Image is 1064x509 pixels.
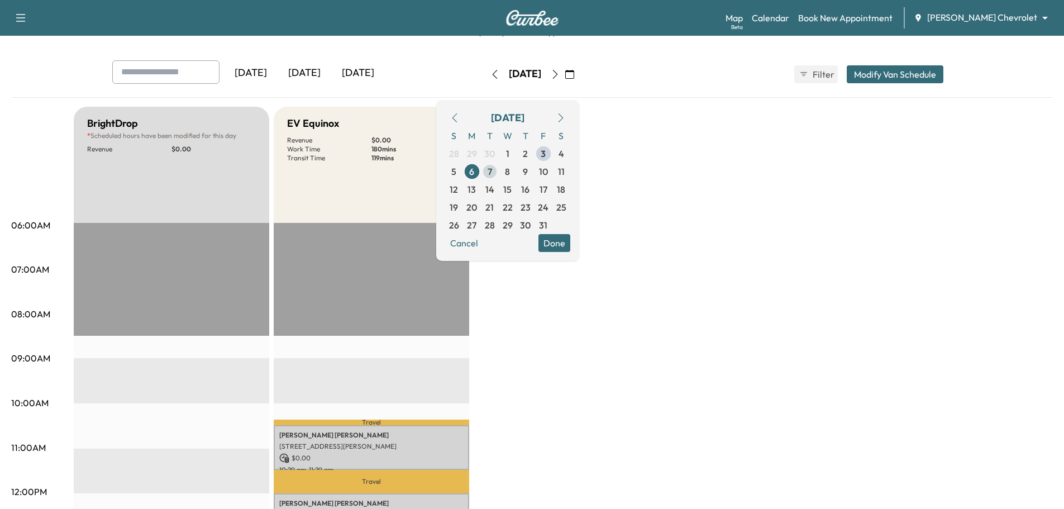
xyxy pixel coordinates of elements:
[485,183,494,196] span: 14
[11,263,49,276] p: 07:00AM
[467,183,476,196] span: 13
[171,145,256,154] p: $ 0.00
[287,136,371,145] p: Revenue
[274,420,469,425] p: Travel
[331,60,385,86] div: [DATE]
[371,136,456,145] p: $ 0.00
[505,10,559,26] img: Curbee Logo
[503,218,513,232] span: 29
[491,110,524,126] div: [DATE]
[794,65,838,83] button: Filter
[87,116,138,131] h5: BrightDrop
[813,68,833,81] span: Filter
[556,201,566,214] span: 25
[224,60,278,86] div: [DATE]
[11,307,50,321] p: 08:00AM
[731,23,743,31] div: Beta
[535,127,552,145] span: F
[287,154,371,163] p: Transit Time
[445,234,483,252] button: Cancel
[798,11,893,25] a: Book New Appointment
[287,145,371,154] p: Work Time
[523,165,528,178] span: 9
[488,165,492,178] span: 7
[450,201,458,214] span: 19
[752,11,789,25] a: Calendar
[469,165,474,178] span: 6
[485,201,494,214] span: 21
[538,201,548,214] span: 24
[503,183,512,196] span: 15
[541,147,546,160] span: 3
[450,183,458,196] span: 12
[467,218,476,232] span: 27
[87,145,171,154] p: Revenue
[279,453,464,463] p: $ 0.00
[274,470,469,493] p: Travel
[539,218,547,232] span: 31
[558,165,565,178] span: 11
[279,465,464,474] p: 10:29 am - 11:29 am
[505,165,510,178] span: 8
[11,396,49,410] p: 10:00AM
[540,183,547,196] span: 17
[559,147,564,160] span: 4
[520,218,531,232] span: 30
[552,127,570,145] span: S
[467,147,477,160] span: 29
[523,147,528,160] span: 2
[521,183,529,196] span: 16
[449,147,459,160] span: 28
[279,499,464,508] p: [PERSON_NAME] [PERSON_NAME]
[517,127,535,145] span: T
[506,147,509,160] span: 1
[485,218,495,232] span: 28
[463,127,481,145] span: M
[11,441,46,454] p: 11:00AM
[481,127,499,145] span: T
[279,442,464,451] p: [STREET_ADDRESS][PERSON_NAME]
[484,147,495,160] span: 30
[557,183,565,196] span: 18
[538,234,570,252] button: Done
[521,201,531,214] span: 23
[927,11,1037,24] span: [PERSON_NAME] Chevrolet
[371,154,456,163] p: 119 mins
[451,165,456,178] span: 5
[847,65,943,83] button: Modify Van Schedule
[278,60,331,86] div: [DATE]
[539,165,548,178] span: 10
[11,485,47,498] p: 12:00PM
[449,218,459,232] span: 26
[287,116,339,131] h5: EV Equinox
[11,218,50,232] p: 06:00AM
[466,201,477,214] span: 20
[279,431,464,440] p: [PERSON_NAME] [PERSON_NAME]
[509,67,541,81] div: [DATE]
[503,201,513,214] span: 22
[371,145,456,154] p: 180 mins
[726,11,743,25] a: MapBeta
[11,351,50,365] p: 09:00AM
[87,131,256,140] p: Scheduled hours have been modified for this day
[445,127,463,145] span: S
[499,127,517,145] span: W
